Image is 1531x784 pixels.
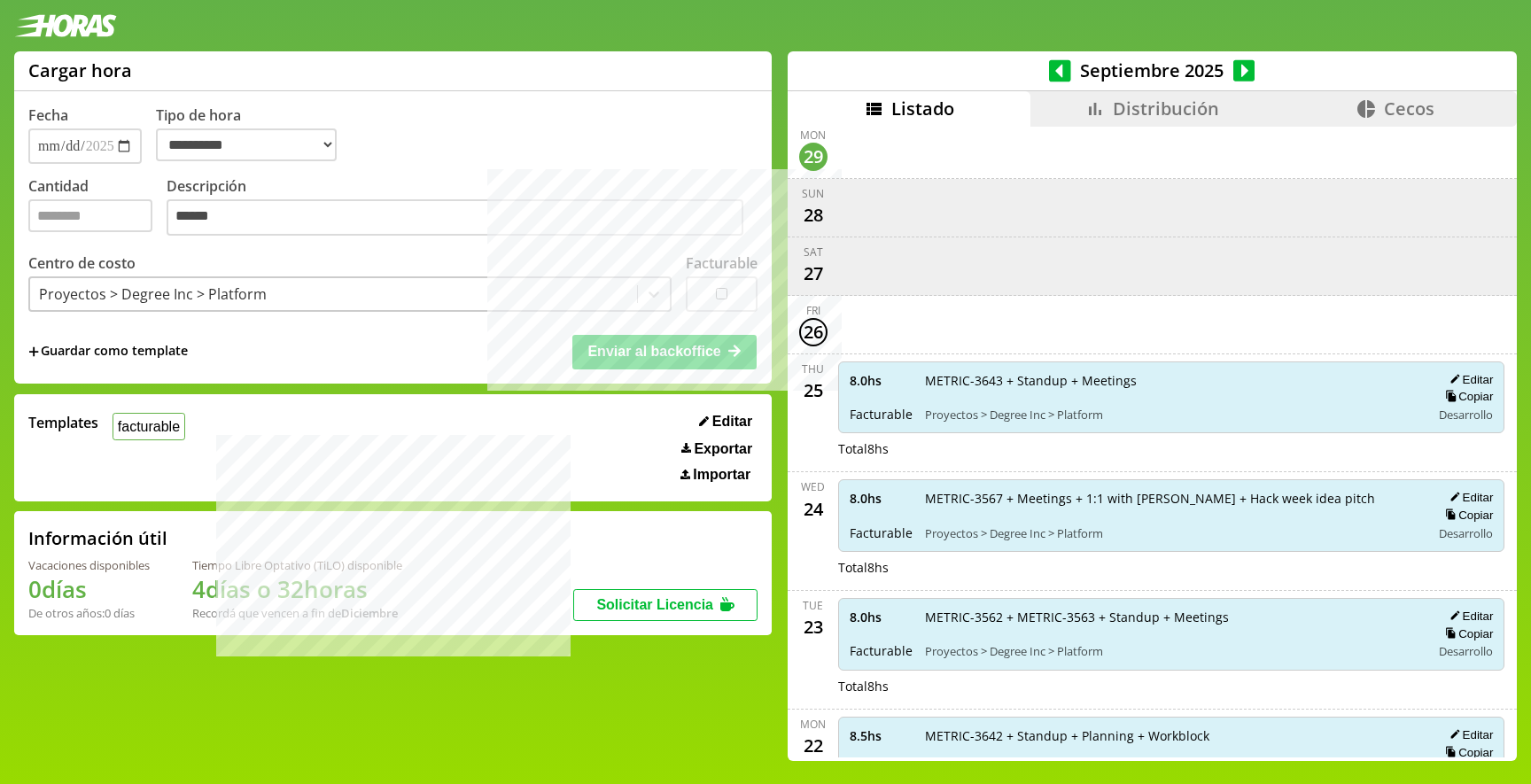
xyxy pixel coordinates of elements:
[1113,97,1219,120] span: Distribución
[925,609,1419,625] span: METRIC-3562 + METRIC-3563 + Standup + Meetings
[799,201,828,229] div: 28
[850,609,913,625] span: 8.0 hs
[1440,745,1493,760] button: Copiar
[799,613,828,641] div: 23
[596,597,713,612] span: Solicitar Licencia
[156,128,337,161] select: Tipo de hora
[799,318,828,346] div: 26
[799,732,828,760] div: 22
[192,557,402,573] div: Tiempo Libre Optativo (TiLO) disponible
[925,407,1419,423] span: Proyectos > Degree Inc > Platform
[694,413,758,431] button: Editar
[802,186,824,201] div: Sun
[28,605,150,621] div: De otros años: 0 días
[891,97,954,120] span: Listado
[676,440,758,458] button: Exportar
[28,342,188,361] span: +Guardar como template
[800,717,826,732] div: Mon
[806,303,820,318] div: Fri
[788,127,1517,758] div: scrollable content
[39,284,267,304] div: Proyectos > Degree Inc > Platform
[800,128,826,143] div: Mon
[28,526,167,550] h2: Información útil
[28,413,98,432] span: Templates
[28,176,167,241] label: Cantidad
[587,344,720,359] span: Enviar al backoffice
[804,245,823,260] div: Sat
[850,406,913,423] span: Facturable
[925,643,1419,659] span: Proyectos > Degree Inc > Platform
[1440,508,1493,523] button: Copiar
[1071,58,1233,82] span: Septiembre 2025
[14,14,117,37] img: logotipo
[1444,490,1493,505] button: Editar
[850,372,913,389] span: 8.0 hs
[850,490,913,507] span: 8.0 hs
[838,559,1505,576] div: Total 8 hs
[192,605,402,621] div: Recordá que vencen a fin de
[801,479,825,494] div: Wed
[192,573,402,605] h1: 4 días o 32 horas
[572,335,757,369] button: Enviar al backoffice
[802,361,824,376] div: Thu
[799,376,828,405] div: 25
[28,253,136,273] label: Centro de costo
[28,58,132,82] h1: Cargar hora
[1444,372,1493,387] button: Editar
[341,605,398,621] b: Diciembre
[28,105,68,125] label: Fecha
[838,440,1505,457] div: Total 8 hs
[686,253,758,273] label: Facturable
[1444,609,1493,624] button: Editar
[850,727,913,744] span: 8.5 hs
[925,490,1419,507] span: METRIC-3567 + Meetings + 1:1 with [PERSON_NAME] + Hack week idea pitch
[693,467,750,483] span: Importar
[1439,407,1493,423] span: Desarrollo
[803,598,823,613] div: Tue
[156,105,351,164] label: Tipo de hora
[1444,727,1493,742] button: Editar
[799,494,828,523] div: 24
[1440,389,1493,404] button: Copiar
[28,573,150,605] h1: 0 días
[1384,97,1434,120] span: Cecos
[712,414,752,430] span: Editar
[694,441,752,457] span: Exportar
[838,678,1505,695] div: Total 8 hs
[925,525,1419,541] span: Proyectos > Degree Inc > Platform
[1440,626,1493,641] button: Copiar
[799,143,828,171] div: 29
[925,727,1419,744] span: METRIC-3642 + Standup + Planning + Workblock
[28,342,39,361] span: +
[167,176,758,241] label: Descripción
[925,372,1419,389] span: METRIC-3643 + Standup + Meetings
[573,589,758,621] button: Solicitar Licencia
[850,524,913,541] span: Facturable
[28,557,150,573] div: Vacaciones disponibles
[850,642,913,659] span: Facturable
[1439,643,1493,659] span: Desarrollo
[799,260,828,288] div: 27
[28,199,152,232] input: Cantidad
[113,413,185,440] button: facturable
[1439,525,1493,541] span: Desarrollo
[167,199,743,237] textarea: Descripción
